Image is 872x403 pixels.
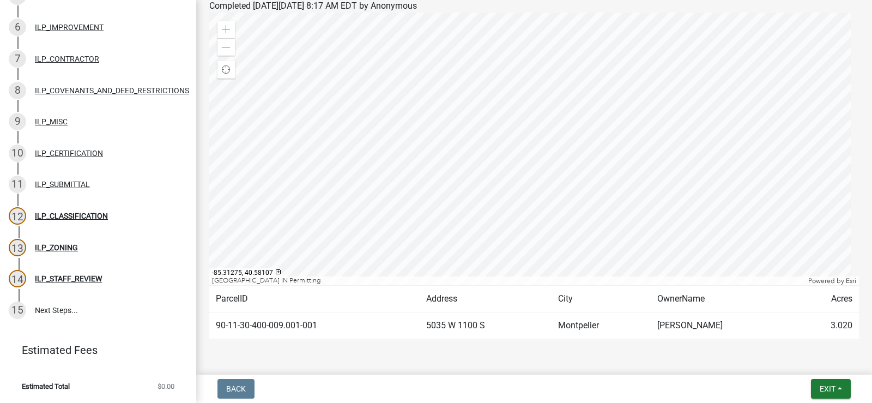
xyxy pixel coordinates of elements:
span: Completed [DATE][DATE] 8:17 AM EDT by Anonymous [209,1,417,11]
td: 90-11-30-400-009.001-001 [209,312,420,339]
div: Zoom out [217,38,235,56]
div: 11 [9,176,26,193]
div: 10 [9,145,26,162]
div: ILP_CERTIFICATION [35,149,103,157]
td: 3.020 [795,312,859,339]
span: Estimated Total [22,383,70,390]
div: 7 [9,50,26,68]
a: Estimated Fees [9,339,179,361]
td: 5035 W 1100 S [420,312,552,339]
td: Acres [795,286,859,312]
span: Back [226,384,246,393]
span: Exit [820,384,835,393]
div: ILP_SUBMITTAL [35,181,90,188]
td: [PERSON_NAME] [651,312,795,339]
button: Back [217,379,255,399]
div: ILP_CONTRACTOR [35,55,99,63]
td: ParcelID [209,286,420,312]
div: [GEOGRAPHIC_DATA] IN Permitting [209,276,806,285]
div: 14 [9,270,26,287]
div: ILP_ZONING [35,244,78,251]
div: ILP_MISC [35,118,68,125]
div: ILP_COVENANTS_AND_DEED_RESTRICTIONS [35,87,189,94]
td: Address [420,286,552,312]
div: 15 [9,302,26,319]
button: Exit [811,379,851,399]
td: Montpelier [552,312,651,339]
td: City [552,286,651,312]
div: ILP_CLASSIFICATION [35,212,108,220]
a: Esri [846,277,856,285]
div: 13 [9,239,26,256]
span: $0.00 [158,383,174,390]
div: ILP_STAFF_REVIEW [35,275,102,282]
div: Zoom in [217,21,235,38]
div: 12 [9,207,26,225]
div: ILP_IMPROVEMENT [35,23,104,31]
td: OwnerName [651,286,795,312]
div: Find my location [217,61,235,79]
div: 9 [9,113,26,130]
div: 6 [9,19,26,36]
div: 8 [9,82,26,99]
div: Powered by [806,276,859,285]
